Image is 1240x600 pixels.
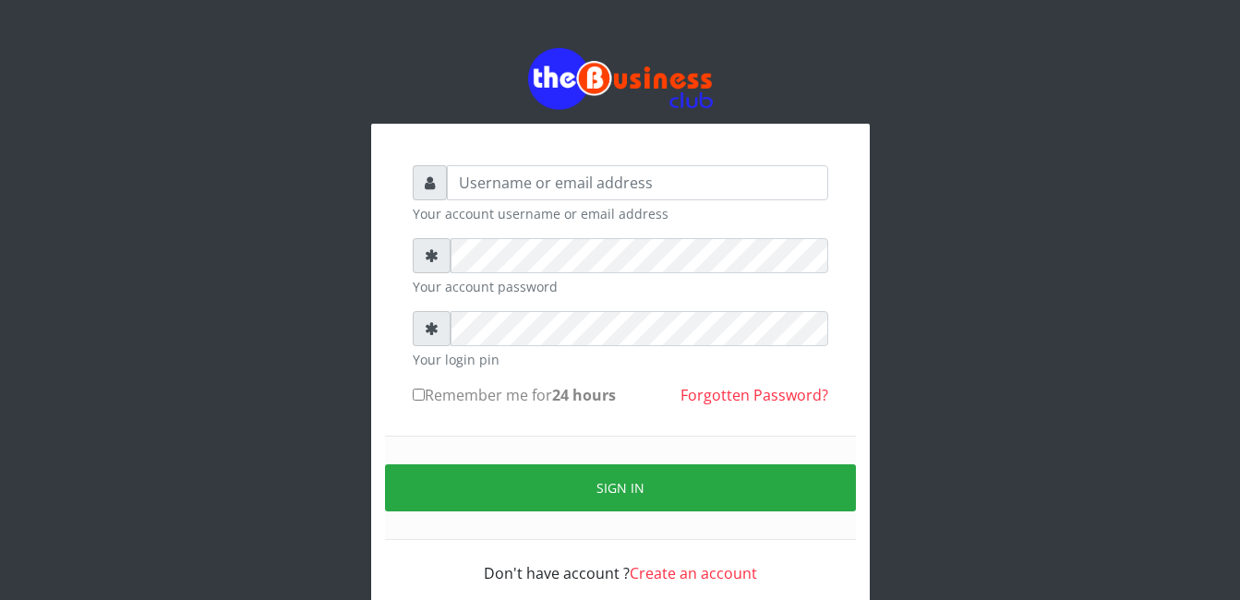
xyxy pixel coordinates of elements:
[413,277,828,296] small: Your account password
[413,384,616,406] label: Remember me for
[413,350,828,369] small: Your login pin
[413,540,828,584] div: Don't have account ?
[630,563,757,583] a: Create an account
[385,464,856,511] button: Sign in
[680,385,828,405] a: Forgotten Password?
[447,165,828,200] input: Username or email address
[413,389,425,401] input: Remember me for24 hours
[413,204,828,223] small: Your account username or email address
[552,385,616,405] b: 24 hours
